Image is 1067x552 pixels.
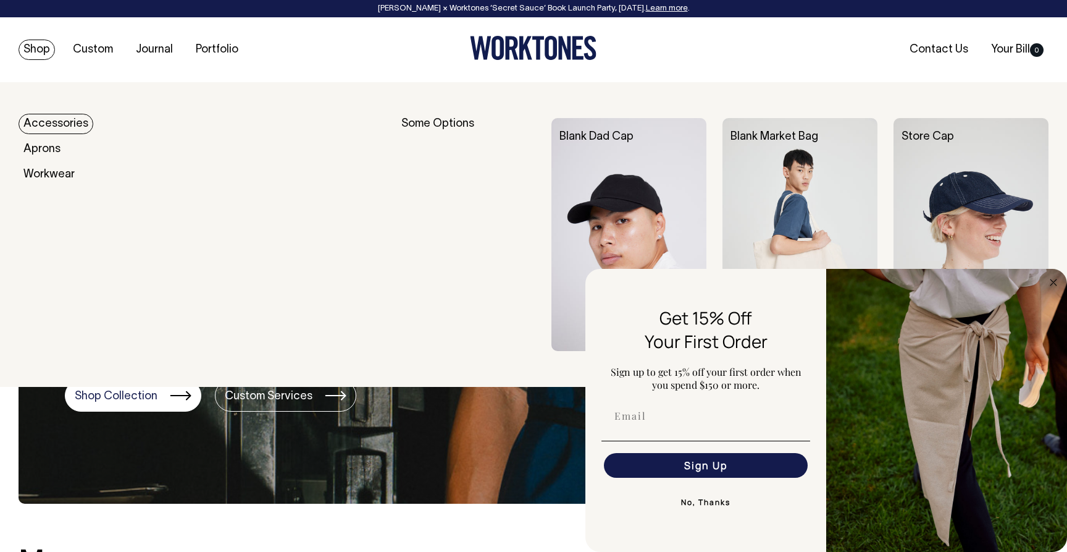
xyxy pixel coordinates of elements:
button: Close dialog [1046,275,1061,290]
span: Get 15% Off [659,306,752,329]
a: Workwear [19,164,80,185]
a: Your Bill0 [986,40,1048,60]
a: Accessories [19,114,93,134]
img: Blank Market Bag [722,118,877,351]
a: Blank Market Bag [730,132,818,142]
img: Blank Dad Cap [551,118,706,351]
a: Shop Collection [65,380,201,412]
a: Blank Dad Cap [559,132,634,142]
img: 5e34ad8f-4f05-4173-92a8-ea475ee49ac9.jpeg [826,269,1067,552]
a: Shop [19,40,55,60]
button: Sign Up [604,453,808,478]
div: Some Options [401,118,535,351]
a: Custom [68,40,118,60]
button: No, Thanks [601,490,810,515]
input: Email [604,404,808,428]
a: Store Cap [902,132,954,142]
span: Your First Order [645,329,768,353]
a: Custom Services [215,380,356,412]
span: Sign up to get 15% off your first order when you spend $150 or more. [611,365,801,391]
span: 0 [1030,43,1044,57]
div: [PERSON_NAME] × Worktones ‘Secret Sauce’ Book Launch Party, [DATE]. . [12,4,1055,13]
a: Journal [131,40,178,60]
div: FLYOUT Form [585,269,1067,552]
a: Contact Us [905,40,973,60]
img: Store Cap [893,118,1048,351]
img: underline [601,441,810,441]
a: Portfolio [191,40,243,60]
a: Learn more [646,5,688,12]
a: Aprons [19,139,65,159]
